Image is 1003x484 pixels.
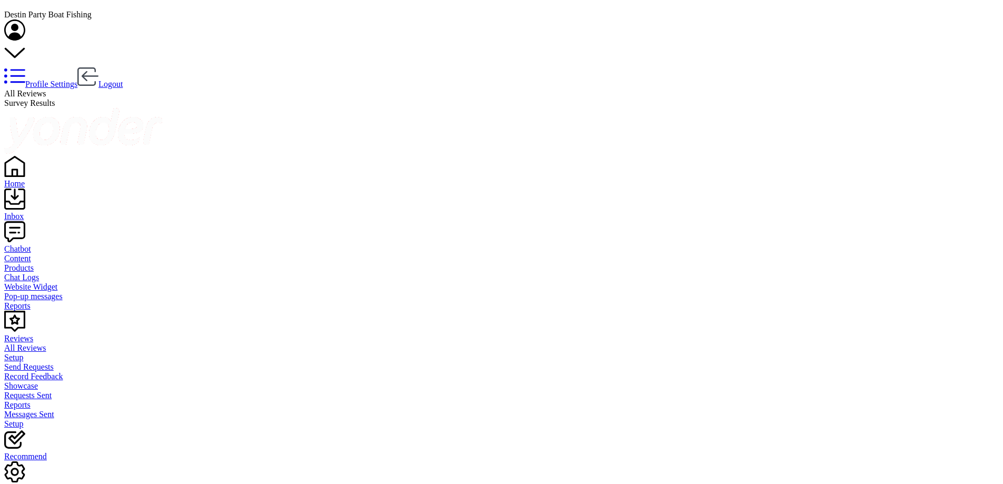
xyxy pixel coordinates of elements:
[4,10,999,19] div: Destin Party Boat Fishing
[4,108,162,154] img: yonder-white-logo.png
[4,324,999,343] a: Reviews
[4,372,999,381] a: Record Feedback
[4,273,999,282] a: Chat Logs
[4,343,999,353] a: All Reviews
[4,292,999,301] a: Pop-up messages
[4,452,999,461] div: Recommend
[4,381,999,391] a: Showcase
[4,334,999,343] div: Reviews
[4,98,55,107] span: Survey Results
[4,353,999,362] a: Setup
[4,362,999,372] a: Send Requests
[4,235,999,254] a: Chatbot
[4,80,77,88] a: Profile Settings
[4,301,999,311] a: Reports
[4,254,999,263] a: Content
[4,170,999,189] a: Home
[77,80,123,88] a: Logout
[4,442,999,461] a: Recommend
[4,400,999,410] a: Reports
[4,391,999,400] a: Requests Sent
[4,202,999,221] a: Inbox
[4,89,46,98] span: All Reviews
[4,244,999,254] div: Chatbot
[4,263,999,273] a: Products
[4,212,999,221] div: Inbox
[4,410,999,419] a: Messages Sent
[4,419,999,429] a: Setup
[4,179,999,189] div: Home
[4,282,999,292] a: Website Widget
